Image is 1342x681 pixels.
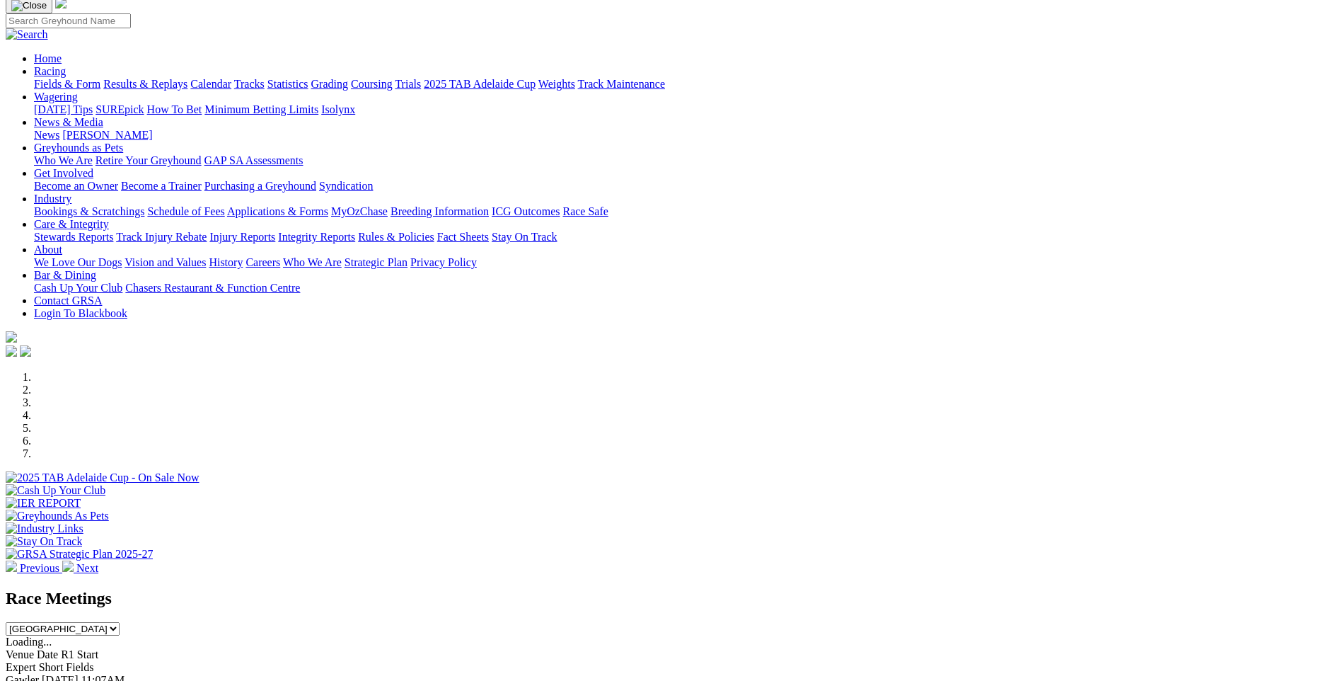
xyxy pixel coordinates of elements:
[34,154,93,166] a: Who We Are
[147,103,202,115] a: How To Bet
[6,497,81,510] img: IER REPORT
[395,78,421,90] a: Trials
[34,65,66,77] a: Racing
[147,205,224,217] a: Schedule of Fees
[424,78,536,90] a: 2025 TAB Adelaide Cup
[538,78,575,90] a: Weights
[34,231,1336,244] div: Care & Integrity
[311,78,348,90] a: Grading
[34,103,93,115] a: [DATE] Tips
[66,661,93,673] span: Fields
[62,561,74,572] img: chevron-right-pager-white.svg
[6,471,199,484] img: 2025 TAB Adelaide Cup - On Sale Now
[209,256,243,268] a: History
[321,103,355,115] a: Isolynx
[6,345,17,357] img: facebook.svg
[6,548,153,561] img: GRSA Strategic Plan 2025-27
[34,103,1336,116] div: Wagering
[34,78,1336,91] div: Racing
[34,52,62,64] a: Home
[562,205,608,217] a: Race Safe
[204,103,318,115] a: Minimum Betting Limits
[62,562,98,574] a: Next
[34,167,93,179] a: Get Involved
[578,78,665,90] a: Track Maintenance
[34,129,1336,142] div: News & Media
[391,205,489,217] a: Breeding Information
[37,648,58,660] span: Date
[6,13,131,28] input: Search
[331,205,388,217] a: MyOzChase
[96,154,202,166] a: Retire Your Greyhound
[76,562,98,574] span: Next
[283,256,342,268] a: Who We Are
[245,256,280,268] a: Careers
[121,180,202,192] a: Become a Trainer
[358,231,434,243] a: Rules & Policies
[410,256,477,268] a: Privacy Policy
[20,562,59,574] span: Previous
[34,116,103,128] a: News & Media
[6,510,109,522] img: Greyhounds As Pets
[34,231,113,243] a: Stewards Reports
[34,256,122,268] a: We Love Our Dogs
[34,205,144,217] a: Bookings & Scratchings
[267,78,308,90] a: Statistics
[6,661,36,673] span: Expert
[34,307,127,319] a: Login To Blackbook
[34,244,62,256] a: About
[34,205,1336,218] div: Industry
[6,28,48,41] img: Search
[34,180,1336,193] div: Get Involved
[437,231,489,243] a: Fact Sheets
[62,129,152,141] a: [PERSON_NAME]
[6,522,83,535] img: Industry Links
[6,589,1336,608] h2: Race Meetings
[34,142,123,154] a: Greyhounds as Pets
[227,205,328,217] a: Applications & Forms
[6,562,62,574] a: Previous
[20,345,31,357] img: twitter.svg
[34,282,1336,294] div: Bar & Dining
[6,331,17,343] img: logo-grsa-white.png
[34,256,1336,269] div: About
[61,648,98,660] span: R1 Start
[34,193,71,205] a: Industry
[96,103,144,115] a: SUREpick
[492,231,557,243] a: Stay On Track
[34,218,109,230] a: Care & Integrity
[125,282,300,294] a: Chasers Restaurant & Function Centre
[234,78,265,90] a: Tracks
[103,78,187,90] a: Results & Replays
[345,256,407,268] a: Strategic Plan
[6,636,52,648] span: Loading...
[34,282,122,294] a: Cash Up Your Club
[6,648,34,660] span: Venue
[204,154,303,166] a: GAP SA Assessments
[190,78,231,90] a: Calendar
[319,180,373,192] a: Syndication
[34,91,78,103] a: Wagering
[6,484,105,497] img: Cash Up Your Club
[116,231,207,243] a: Track Injury Rebate
[6,535,82,548] img: Stay On Track
[278,231,355,243] a: Integrity Reports
[34,180,118,192] a: Become an Owner
[34,129,59,141] a: News
[209,231,275,243] a: Injury Reports
[34,294,102,307] a: Contact GRSA
[6,561,17,572] img: chevron-left-pager-white.svg
[351,78,393,90] a: Coursing
[34,154,1336,167] div: Greyhounds as Pets
[34,78,100,90] a: Fields & Form
[34,269,96,281] a: Bar & Dining
[39,661,64,673] span: Short
[492,205,560,217] a: ICG Outcomes
[125,256,206,268] a: Vision and Values
[204,180,316,192] a: Purchasing a Greyhound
